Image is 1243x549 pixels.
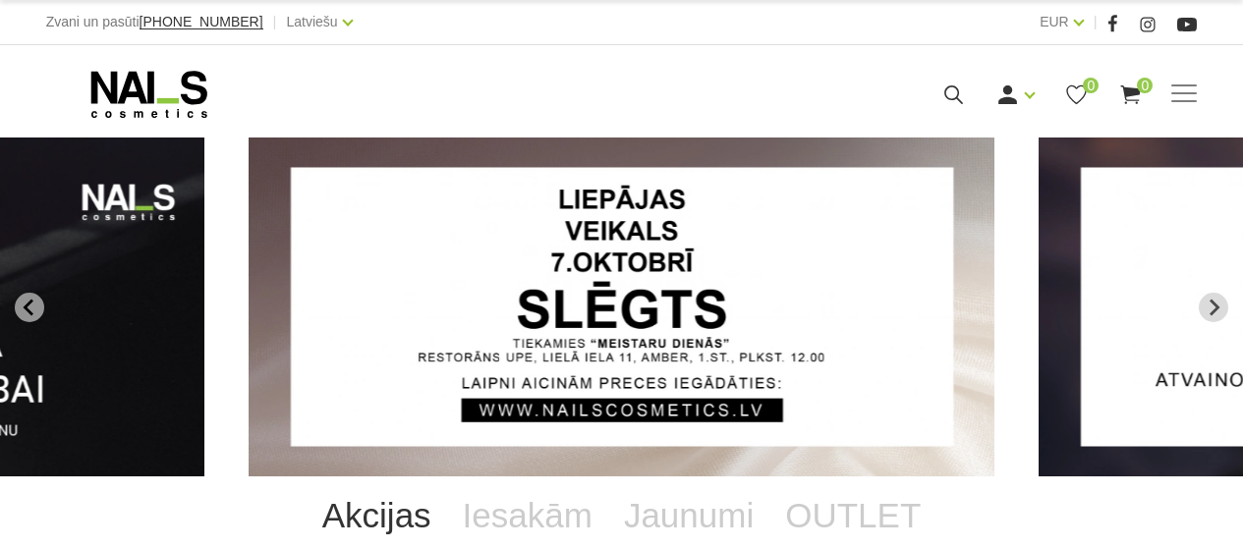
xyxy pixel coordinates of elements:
[15,293,44,322] button: Go to last slide
[273,10,277,34] span: |
[249,137,994,476] li: 1 of 13
[1083,78,1099,93] span: 0
[1118,82,1143,107] a: 0
[140,15,263,29] a: [PHONE_NUMBER]
[1137,78,1153,93] span: 0
[1064,82,1089,107] a: 0
[1040,10,1069,33] a: EUR
[1199,293,1228,322] button: Next slide
[46,10,263,34] div: Zvani un pasūti
[287,10,338,33] a: Latviešu
[140,14,263,29] span: [PHONE_NUMBER]
[1094,10,1098,34] span: |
